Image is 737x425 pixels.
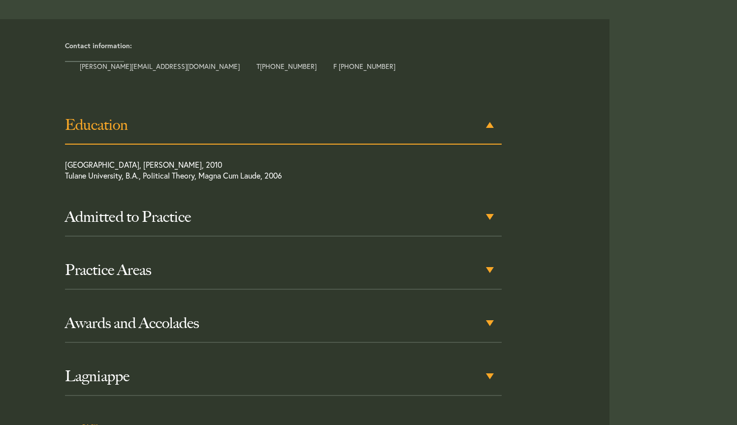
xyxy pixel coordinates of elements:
[256,63,317,70] span: T
[65,159,458,186] p: [GEOGRAPHIC_DATA], [PERSON_NAME], 2010 Tulane University, B.A., Political Theory, Magna Cum Laude...
[65,208,502,226] h3: Admitted to Practice
[65,41,132,50] strong: Contact information:
[65,116,502,134] h3: Education
[80,61,240,71] a: [PERSON_NAME][EMAIL_ADDRESS][DOMAIN_NAME]
[65,367,502,385] h3: Lagniappe
[260,61,317,71] a: [PHONE_NUMBER]
[65,261,502,279] h3: Practice Areas
[65,314,502,332] h3: Awards and Accolades
[333,63,395,70] span: F [PHONE_NUMBER]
